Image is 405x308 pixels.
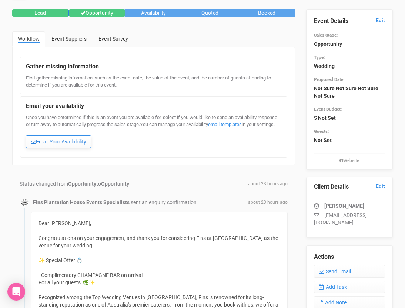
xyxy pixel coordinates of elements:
img: data [21,199,29,206]
small: Type: [314,55,325,60]
small: Proposed Date [314,77,343,82]
div: Quoted [182,9,238,17]
span: You can manage your availability in your settings. [140,122,275,127]
strong: Fins Plantation House Events Specialists [33,199,130,205]
span: about 23 hours ago [248,199,288,206]
strong: Not Set [314,137,332,143]
legend: Actions [314,253,385,261]
legend: Email your availability [26,102,281,111]
p: [EMAIL_ADDRESS][DOMAIN_NAME] [314,211,385,226]
a: Add Task [314,281,385,293]
div: Lead [12,9,69,17]
small: Event Budget: [314,106,342,112]
a: Workflow [12,31,45,47]
div: Opportunity [69,9,125,17]
strong: Opportunity [314,41,342,47]
div: Booked [238,9,295,17]
div: Once you have determined if this is an event you are available for, select if you would like to s... [26,114,281,152]
legend: Event Details [314,17,385,26]
small: Sales Stage: [314,33,338,38]
small: Website [314,158,385,164]
strong: [PERSON_NAME] [324,203,364,209]
div: Availability [125,9,182,17]
span: Status changed from to [20,181,129,187]
small: Guests: [314,129,329,134]
a: Edit [376,183,385,190]
div: First gather missing information, such as the event date, the value of the event, and the number ... [26,75,281,88]
strong: Not Sure Not Sure Not Sure Not Sure [314,85,378,99]
a: Email Your Availability [26,135,91,148]
div: Open Intercom Messenger [7,283,25,301]
a: Event Suppliers [46,31,92,46]
strong: $ Not Set [314,115,336,121]
legend: Client Details [314,183,385,191]
a: email templates [208,122,242,127]
strong: Opportunity [101,181,129,187]
legend: Gather missing information [26,62,281,71]
a: Send Email [314,265,385,278]
strong: Wedding [314,63,335,69]
strong: Opportunity [68,181,96,187]
a: Edit [376,17,385,24]
span: about 23 hours ago [248,181,288,187]
a: Event Survey [93,31,134,46]
span: sent an enquiry confirmation [131,199,197,205]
